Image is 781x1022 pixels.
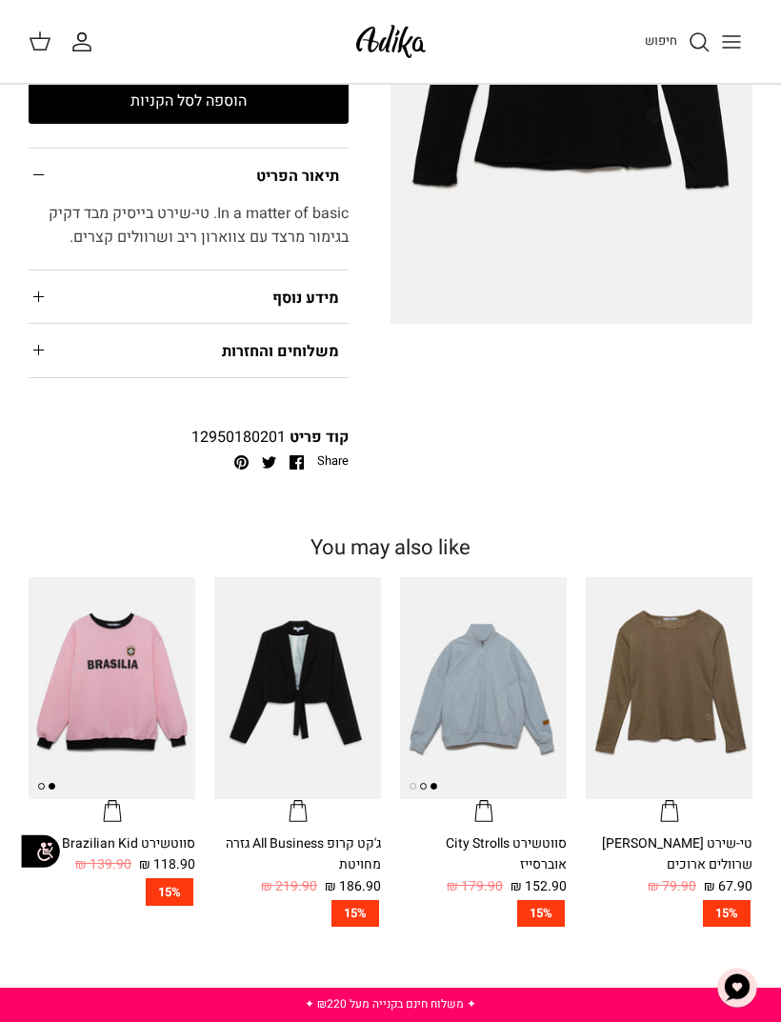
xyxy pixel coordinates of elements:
a: ג'קט קרופ All Business גזרה מחויטת [214,577,381,824]
span: 219.90 ₪ [261,876,317,897]
a: טי-שירט [PERSON_NAME] שרוולים ארוכים 67.90 ₪ 79.90 ₪ [586,833,752,897]
span: 15% [146,878,193,906]
button: צ'אט [709,959,766,1016]
span: 15% [517,900,565,928]
div: טי-שירט [PERSON_NAME] שרוולים ארוכים [586,833,752,876]
span: 15% [331,900,379,928]
span: 79.90 ₪ [648,876,696,897]
summary: תיאור הפריט [29,149,349,201]
span: קוד פריט [290,426,349,449]
a: 15% [29,878,195,906]
span: 67.90 ₪ [704,876,752,897]
h4: You may also like [29,537,752,558]
span: 139.90 ₪ [75,854,131,875]
div: In a matter of basic. טי-שירט בייסיק מבד דקיק בגימור מרצד עם צווארון ריב ושרוולים קצרים. [29,202,349,270]
button: Toggle menu [711,21,752,63]
a: סווטשירט Brazilian Kid [29,577,195,824]
span: חיפוש [645,31,677,50]
span: 186.90 ₪ [325,876,381,897]
a: 15% [586,900,752,928]
a: סווטשירט City Strolls אוברסייז 152.90 ₪ 179.90 ₪ [400,833,567,897]
a: 15% [400,900,567,928]
img: accessibility_icon02.svg [14,826,67,878]
button: הוספה לסל הקניות [29,78,349,124]
a: 15% [214,900,381,928]
a: סווטשירט City Strolls אוברסייז [400,577,567,824]
span: 179.90 ₪ [447,876,503,897]
a: ג'קט קרופ All Business גזרה מחויטת 186.90 ₪ 219.90 ₪ [214,833,381,897]
span: 118.90 ₪ [139,854,195,875]
span: 12950180201 [191,426,286,449]
img: Adika IL [350,19,431,64]
span: 15% [703,900,751,928]
span: Share [317,452,349,471]
div: סווטשירט Brazilian Kid [29,833,195,854]
a: טי-שירט Sandy Dunes שרוולים ארוכים [586,577,752,824]
summary: מידע נוסף [29,271,349,323]
span: 152.90 ₪ [511,876,567,897]
summary: משלוחים והחזרות [29,324,349,376]
div: סווטשירט City Strolls אוברסייז [400,833,567,876]
a: חיפוש [645,30,711,53]
a: ✦ משלוח חינם בקנייה מעל ₪220 ✦ [305,995,476,1012]
a: סווטשירט Brazilian Kid 118.90 ₪ 139.90 ₪ [29,833,195,876]
div: ג'קט קרופ All Business גזרה מחויטת [214,833,381,876]
a: החשבון שלי [70,30,101,53]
